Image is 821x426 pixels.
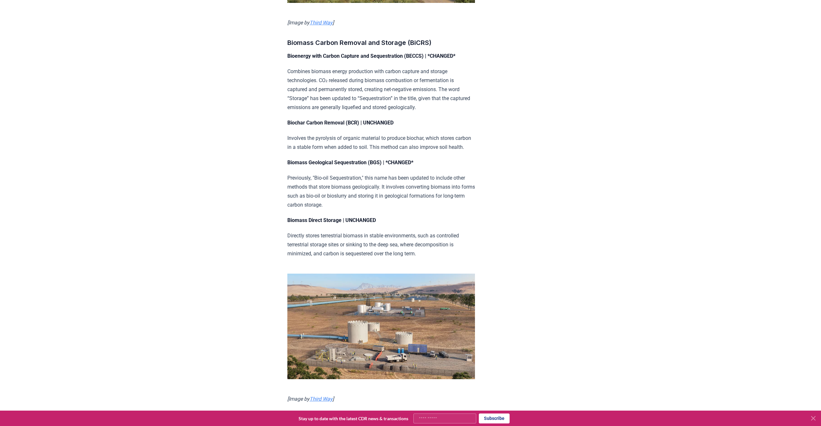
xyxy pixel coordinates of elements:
p: Involves the pyrolysis of organic material to produce biochar, which stores carbon in a stable fo... [287,134,475,152]
strong: Bioenergy with Carbon Capture and Sequestration (BECCS) [287,53,424,59]
p: Combines biomass energy production with carbon capture and storage technologies. CO₂ released dur... [287,67,475,112]
strong: | *CHANGED* [425,53,455,59]
a: Third Way [309,396,333,402]
a: Third Way [309,20,333,26]
p: Directly stores terrestrial biomass in stable environments, such as controlled terrestrial storag... [287,231,475,258]
strong: Biomass Direct Storage | UNCHANGED [287,217,376,223]
em: [Image by ] [287,396,334,402]
strong: | UNCHANGED [360,120,394,126]
strong: Biomass Geological Sequestration (BGS) | *CHANGED* [287,159,413,166]
p: Previously, "Bio-oil Sequestration," this name has been updated to include other methods that sto... [287,174,475,209]
h3: Biomass Carbon Removal and Storage (BiCRS) [287,38,475,48]
img: blog post image [287,274,475,379]
em: [Image by ] [287,20,334,26]
strong: Biochar Carbon Removal (BCR) [287,120,359,126]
